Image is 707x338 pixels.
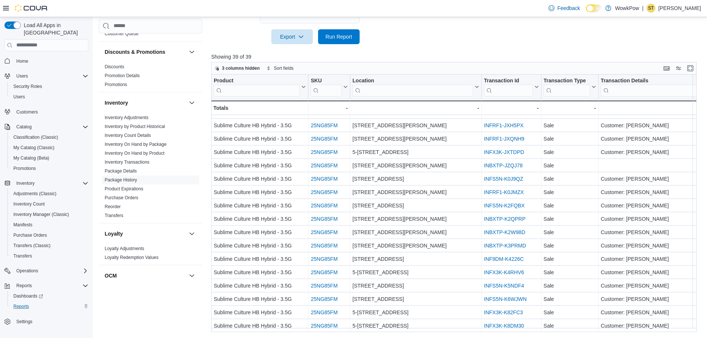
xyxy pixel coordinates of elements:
[7,220,91,230] button: Manifests
[586,4,602,12] input: Dark Mode
[105,230,186,237] button: Loyalty
[311,323,337,329] a: 25NG85FM
[543,104,596,112] div: -
[7,251,91,261] button: Transfers
[353,161,479,170] div: [STREET_ADDRESS][PERSON_NAME]
[16,268,38,274] span: Operations
[353,321,479,330] div: 5-[STREET_ADDRESS]
[311,189,337,195] a: 25NG85FM
[7,291,91,301] a: Dashboards
[543,241,596,250] div: Sale
[10,92,88,101] span: Users
[105,186,143,191] a: Product Expirations
[105,73,140,78] a: Promotion Details
[187,229,196,238] button: Loyalty
[311,283,337,289] a: 25NG85FM
[105,124,165,129] a: Inventory by Product Historical
[10,164,88,173] span: Promotions
[105,151,164,156] a: Inventory On Hand by Product
[10,82,88,91] span: Security Roles
[105,133,151,138] a: Inventory Count Details
[10,154,52,163] a: My Catalog (Beta)
[311,176,337,182] a: 25NG85FM
[484,122,524,128] a: INFRF1-JXH5PX
[642,4,644,13] p: |
[686,64,695,73] button: Enter fullscreen
[484,136,524,142] a: INFRF1-JXQNH9
[353,77,473,96] div: Location
[484,296,527,302] a: INFS5N-K6WJWN
[484,256,524,262] a: INF9DM-K4226C
[1,71,91,81] button: Users
[543,295,596,303] div: Sale
[211,53,702,60] p: Showing 39 of 39
[187,271,196,280] button: OCM
[16,180,35,186] span: Inventory
[10,292,88,301] span: Dashboards
[214,214,306,223] div: Sublime Culture HB Hybrid - 3.5G
[1,266,91,276] button: Operations
[105,195,138,201] span: Purchase Orders
[543,108,596,117] div: Sale
[105,204,121,209] a: Reorder
[13,243,50,249] span: Transfers (Classic)
[214,241,306,250] div: Sublime Culture HB Hybrid - 3.5G
[105,230,123,237] h3: Loyalty
[13,303,29,309] span: Reports
[16,73,28,79] span: Users
[543,161,596,170] div: Sale
[325,33,352,40] span: Run Report
[105,150,164,156] span: Inventory On Hand by Product
[276,29,308,44] span: Export
[13,317,35,326] a: Settings
[1,280,91,291] button: Reports
[353,308,479,317] div: 5-[STREET_ADDRESS]
[484,309,523,315] a: INFX3K-K82FC3
[311,122,337,128] a: 25NG85FM
[543,188,596,197] div: Sale
[10,220,88,229] span: Manifests
[353,255,479,263] div: [STREET_ADDRESS]
[105,141,167,147] span: Inventory On Hand by Package
[7,301,91,312] button: Reports
[353,281,479,290] div: [STREET_ADDRESS]
[10,241,88,250] span: Transfers (Classic)
[543,148,596,157] div: Sale
[484,77,533,84] div: Transaction Id
[99,113,202,223] div: Inventory
[484,77,539,96] button: Transaction Id
[10,189,88,198] span: Adjustments (Classic)
[311,136,337,142] a: 25NG85FM
[13,145,55,151] span: My Catalog (Classic)
[7,199,91,209] button: Inventory Count
[105,99,186,106] button: Inventory
[21,22,88,36] span: Load All Apps in [GEOGRAPHIC_DATA]
[1,56,91,66] button: Home
[105,168,137,174] span: Package Details
[484,203,525,209] a: INFS5N-K2FQBX
[10,189,59,198] a: Adjustments (Classic)
[10,302,88,311] span: Reports
[353,134,479,143] div: [STREET_ADDRESS][PERSON_NAME]
[13,179,37,188] button: Inventory
[214,174,306,183] div: Sublime Culture HB Hybrid - 3.5G
[10,302,32,311] a: Reports
[311,104,347,112] div: -
[1,178,91,188] button: Inventory
[543,255,596,263] div: Sale
[484,176,523,182] a: INFS5N-K0J9QZ
[311,229,337,235] a: 25NG85FM
[105,213,123,219] span: Transfers
[105,115,148,121] span: Inventory Adjustments
[484,104,539,112] div: -
[7,132,91,142] button: Classification (Classic)
[105,115,148,120] a: Inventory Adjustments
[10,143,58,152] a: My Catalog (Classic)
[214,77,300,96] div: Product
[543,214,596,223] div: Sale
[264,64,297,73] button: Sort fields
[105,272,186,279] button: OCM
[10,200,88,209] span: Inventory Count
[13,266,41,275] button: Operations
